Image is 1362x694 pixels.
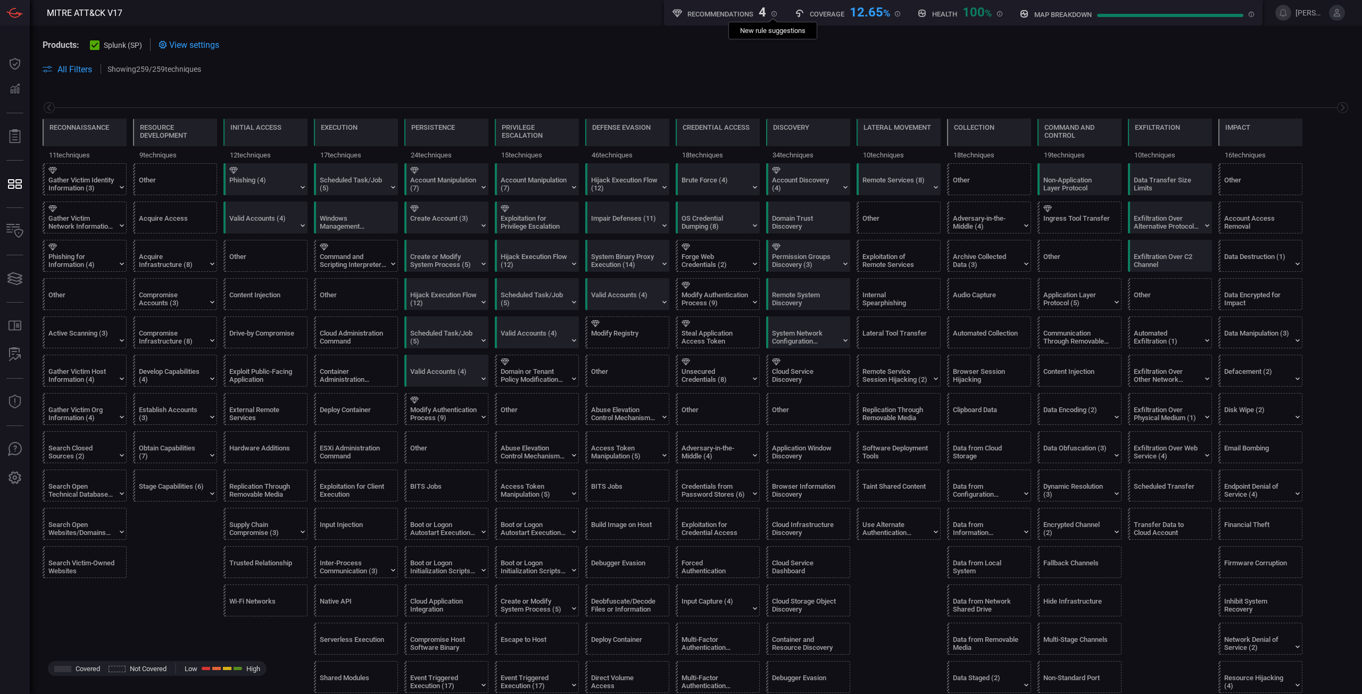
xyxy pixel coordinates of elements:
div: T1187: Forced Authentication (Not covered) [676,546,760,578]
div: Account Discovery (4) [772,176,838,192]
span: View settings [169,40,219,50]
div: T1611: Escape to Host (Not covered) [495,623,579,655]
div: T1567: Exfiltration Over Web Service (Not covered) [1128,431,1212,463]
div: T1210: Exploitation of Remote Services (Not covered) [857,240,941,272]
div: T1574: Hijack Execution Flow [495,240,579,272]
div: Phishing for Information (4) [48,253,115,269]
div: T1011: Exfiltration Over Other Network Medium (Not covered) [1128,355,1212,387]
div: Privilege Escalation [502,123,572,139]
div: TA0040: Impact (Not covered) [1218,119,1302,163]
div: T1574: Hijack Execution Flow [585,163,669,195]
div: T1608: Stage Capabilities (Not covered) [133,470,217,501]
div: T1621: Multi-Factor Authentication Request Generation (Not covered) [676,661,760,693]
span: [PERSON_NAME].[PERSON_NAME] [1295,9,1325,17]
div: T1056: Input Capture (Not covered) [676,584,760,616]
div: View settings [159,38,219,51]
div: Create or Modify System Process (5) [410,253,477,269]
div: T1622: Debugger Evasion (Not covered) [585,546,669,578]
div: T1491: Defacement (Not covered) [1218,355,1302,387]
div: T1657: Financial Theft (Not covered) [1218,508,1302,540]
div: TA0008: Lateral Movement [857,119,941,163]
div: Exfiltration Over C2 Channel [1134,253,1200,269]
div: T1212: Exploitation for Credential Access (Not covered) [676,508,760,540]
div: T1528: Steal Application Access Token [676,316,760,348]
div: Other (Not covered) [43,278,127,310]
div: Remote Services (8) [862,176,929,192]
div: Other (Not covered) [495,393,579,425]
div: Other [48,291,115,307]
div: T1574: Hijack Execution Flow [404,278,488,310]
div: T1499: Endpoint Denial of Service (Not covered) [1218,470,1302,501]
div: T1129: Shared Modules (Not covered) [314,661,398,693]
div: T1213: Data from Information Repositories (Not covered) [947,508,1031,540]
div: T1069: Permission Groups Discovery [766,240,850,272]
div: 12 techniques [223,146,308,163]
div: T1546: Event Triggered Execution (Not covered) [495,661,579,693]
div: T1197: BITS Jobs (Not covered) [404,470,488,501]
div: T1561: Disk Wipe (Not covered) [1218,393,1302,425]
div: Exploitation of Remote Services [862,253,929,269]
div: 10 techniques [857,146,941,163]
div: T1573: Encrypted Channel (Not covered) [1037,508,1122,540]
div: T1557: Adversary-in-the-Middle (Not covered) [676,431,760,463]
h5: map breakdown [1034,11,1092,19]
div: T1596: Search Open Technical Databases (Not covered) [43,470,127,501]
div: Forge Web Credentials (2) [682,253,748,269]
div: Command and Control [1044,123,1115,139]
div: System Binary Proxy Execution (14) [591,253,658,269]
div: T1556: Modify Authentication Process [404,393,488,425]
div: TA0009: Collection (Not covered) [947,119,1031,163]
div: Other [1043,253,1110,269]
div: T1586: Compromise Accounts (Not covered) [133,278,217,310]
div: Hijack Execution Flow (12) [410,291,477,307]
div: T1548: Abuse Elevation Control Mechanism (Not covered) [585,393,669,425]
div: T1078: Valid Accounts [404,355,488,387]
div: T1029: Scheduled Transfer (Not covered) [1128,470,1212,501]
div: T1568: Dynamic Resolution (Not covered) [1037,470,1122,501]
div: T1490: Inhibit System Recovery (Not covered) [1218,584,1302,616]
div: 46 techniques [585,146,669,163]
div: T1565: Data Manipulation (Not covered) [1218,316,1302,348]
div: Persistence [411,123,455,131]
div: 11 techniques [43,146,127,163]
div: T1200: Hardware Additions (Not covered) [223,431,308,463]
div: Lateral Movement [863,123,931,131]
div: T1071: Application Layer Protocol (Not covered) [1037,278,1122,310]
div: Other (Not covered) [585,355,669,387]
div: Exploitation for Privilege Escalation [501,214,567,230]
div: T1039: Data from Network Shared Drive (Not covered) [947,584,1031,616]
div: Non-Application Layer Protocol [1043,176,1110,192]
div: T1074: Data Staged (Not covered) [947,661,1031,693]
div: 4 [759,5,766,18]
div: T1190: Exploit Public-Facing Application (Not covered) [223,355,308,387]
div: T1030: Data Transfer Size Limits [1128,163,1212,195]
div: Acquire Access [139,214,205,230]
div: T1651: Cloud Administration Command (Not covered) [314,316,398,348]
div: T1134: Access Token Manipulation (Not covered) [495,470,579,501]
div: T1008: Fallback Channels (Not covered) [1037,546,1122,578]
div: T1020: Automated Exfiltration (Not covered) [1128,316,1212,348]
div: T1484: Domain or Tenant Policy Modification [495,355,579,387]
div: T1132: Data Encoding (Not covered) [1037,393,1122,425]
span: % [985,7,992,19]
div: T1119: Automated Collection (Not covered) [947,316,1031,348]
div: T1098: Account Manipulation [495,163,579,195]
div: T1005: Data from Local System (Not covered) [947,546,1031,578]
div: T1037: Boot or Logon Initialization Scripts (Not covered) [495,546,579,578]
div: Ingress Tool Transfer [1043,214,1110,230]
div: T1087: Account Discovery [766,163,850,195]
div: T1048: Exfiltration Over Alternative Protocol [1128,202,1212,233]
div: Other [862,214,929,230]
div: T1105: Ingress Tool Transfer [1037,202,1122,233]
div: Other (Not covered) [766,393,850,425]
div: TA0042: Resource Development (Not covered) [133,119,217,163]
div: T1052: Exfiltration Over Physical Medium (Not covered) [1128,393,1212,425]
div: T1594: Search Victim-Owned Websites (Not covered) [43,546,127,578]
span: Products: [43,40,79,50]
div: T1548: Abuse Elevation Control Mechanism (Not covered) [495,431,579,463]
div: T1486: Data Encrypted for Impact (Not covered) [1218,278,1302,310]
div: TA0043: Reconnaissance [43,119,127,163]
div: Domain Trust Discovery [772,214,838,230]
div: TA0007: Discovery [766,119,850,163]
div: Create Account (3) [410,214,477,230]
